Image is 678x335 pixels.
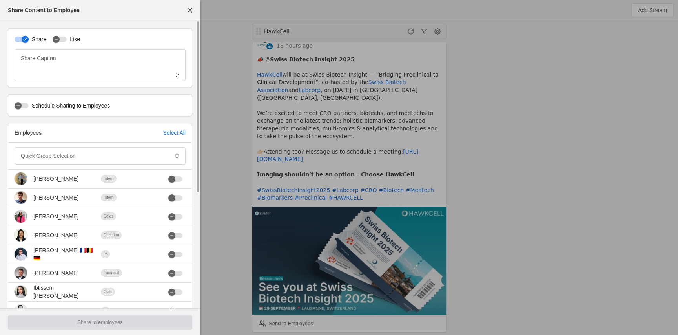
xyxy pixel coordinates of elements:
img: cache [15,267,27,279]
div: [PERSON_NAME] 🇫🇷🇧🇪🇩🇪 [33,246,95,262]
div: [PERSON_NAME] [33,231,78,239]
label: Share [29,35,46,43]
div: [PERSON_NAME] [33,269,78,277]
div: [PERSON_NAME] [33,307,78,315]
div: Ibtissem [PERSON_NAME] [33,284,95,300]
img: cache [15,229,27,242]
div: Intern [101,194,117,201]
div: [PERSON_NAME] [33,175,78,183]
div: Financial [101,269,122,277]
div: Select All [163,129,186,137]
div: Sales [101,212,116,220]
label: Schedule Sharing to Employees [29,102,110,110]
img: cache [15,210,27,223]
div: Share Content to Employee [8,6,80,14]
mat-label: Quick Group Selection [21,151,76,161]
div: IA [101,307,110,315]
img: cache [15,304,27,317]
span: Employees [15,130,42,136]
div: [PERSON_NAME] [33,212,78,220]
img: cache [15,172,27,185]
div: Direction [101,231,122,239]
div: [PERSON_NAME] [33,194,78,201]
img: cache [15,248,27,260]
img: cache [15,286,27,298]
label: Like [67,35,80,43]
img: cache [15,191,27,204]
mat-label: Share Caption [21,53,56,63]
div: Coils [101,288,115,296]
div: IA [101,250,110,258]
div: Intern [101,175,117,183]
